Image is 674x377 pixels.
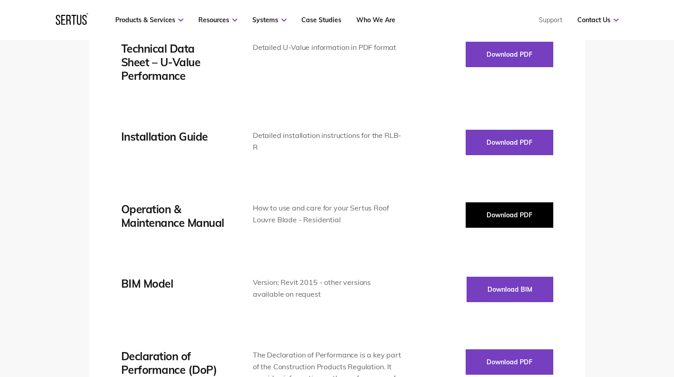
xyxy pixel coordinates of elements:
button: Download PDF [466,349,553,375]
a: Who We Are [356,16,395,24]
button: Download BIM [467,277,553,302]
a: Products & Services [115,16,183,24]
div: Detailed U-Value information in PDF format [253,42,403,54]
iframe: Chat Widget [511,272,674,377]
button: Download PDF [466,42,553,67]
div: Detailed installation instructions for the RLB-R [253,130,403,153]
a: Contact Us [577,16,619,24]
a: Resources [198,16,237,24]
button: Download PDF [466,202,553,228]
div: Technical Data Sheet – U-Value Performance [121,42,226,83]
a: Support [539,16,562,24]
div: Declaration of Performance (DoP) [121,349,226,377]
button: Download PDF [466,130,553,155]
div: Operation & Maintenance Manual [121,202,226,230]
a: Case Studies [301,16,341,24]
a: Systems [252,16,286,24]
div: Installation Guide [121,130,226,143]
div: BIM Model [121,277,226,290]
div: How to use and care for your Sertus Roof Louvre Blade - Residential [253,202,403,225]
div: Version: Revit 2015 - other versions available on request [253,277,403,300]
